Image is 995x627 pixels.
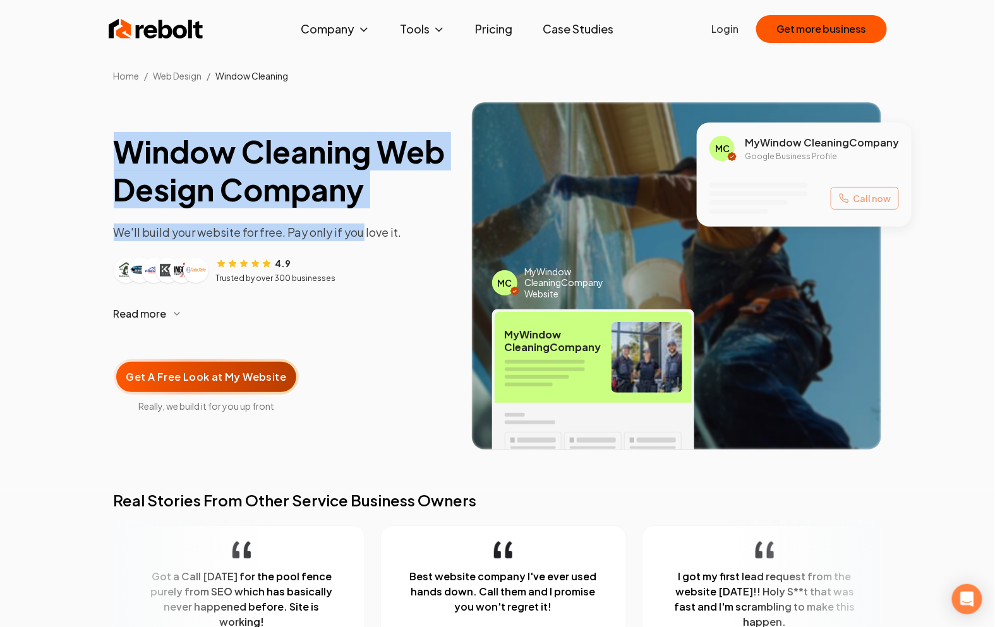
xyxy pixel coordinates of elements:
img: quotation-mark [232,541,250,559]
span: My Window Cleaning Company Website [525,266,627,300]
img: Window Cleaning team [612,322,682,393]
span: My Window Cleaning Company [745,135,899,150]
img: Customer logo 4 [158,260,178,280]
img: Rebolt Logo [109,16,203,42]
span: Really, we build it for you up front [114,400,299,412]
span: Read more [114,306,167,321]
span: Web Design [154,70,202,81]
img: quotation-mark [755,541,773,559]
p: Trusted by over 300 businesses [216,273,336,284]
div: Customer logos [114,258,208,283]
button: Get A Free Look at My Website [114,359,299,395]
div: Rating: 4.9 out of 5 stars [216,256,291,270]
p: We'll build your website for free. Pay only if you love it. [114,224,452,241]
span: Window Cleaning [216,70,289,81]
li: / [207,69,211,82]
img: Image of completed Window Cleaning job [472,102,882,450]
span: MC [715,142,730,155]
a: Home [114,70,140,81]
img: Customer logo 2 [130,260,150,280]
nav: Breadcrumb [93,69,902,82]
a: Login [711,21,739,37]
span: 4.9 [275,257,291,270]
p: Best website company I've ever used hands down. Call them and I promise you won't regret it! [405,569,600,614]
button: Tools [390,16,455,42]
span: Get A Free Look at My Website [126,369,287,385]
img: quotation-mark [493,541,512,559]
div: Open Intercom Messenger [952,584,982,614]
li: / [145,69,148,82]
p: Google Business Profile [745,152,899,162]
button: Get more business [756,15,886,43]
h1: Window Cleaning Web Design Company [114,133,452,208]
span: MC [497,277,512,289]
a: Case Studies [533,16,624,42]
a: Get A Free Look at My WebsiteReally, we build it for you up front [114,339,299,412]
img: Customer logo 3 [144,260,164,280]
span: My Window Cleaning Company [505,328,601,354]
h2: Real Stories From Other Service Business Owners [114,490,882,510]
article: Customer reviews [114,256,452,284]
button: Read more [114,299,452,329]
button: Company [291,16,380,42]
a: Pricing [466,16,523,42]
img: Customer logo 1 [116,260,136,280]
img: Customer logo 5 [172,260,192,280]
img: Customer logo 6 [186,260,206,280]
